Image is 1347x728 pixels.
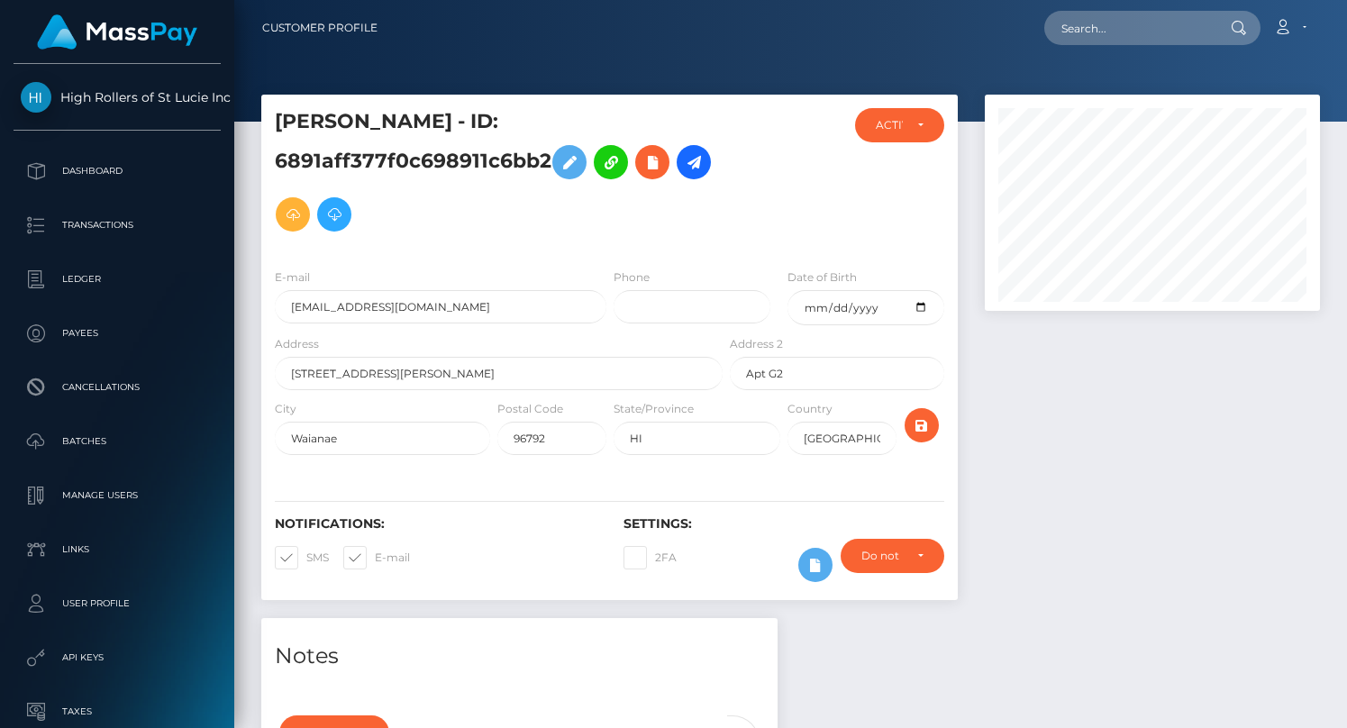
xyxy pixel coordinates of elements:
[14,635,221,680] a: API Keys
[14,527,221,572] a: Links
[21,320,214,347] p: Payees
[275,108,713,241] h5: [PERSON_NAME] - ID: 6891aff377f0c698911c6bb2
[787,269,857,286] label: Date of Birth
[21,428,214,455] p: Batches
[14,149,221,194] a: Dashboard
[21,158,214,185] p: Dashboard
[14,473,221,518] a: Manage Users
[21,212,214,239] p: Transactions
[614,269,650,286] label: Phone
[275,336,319,352] label: Address
[1044,11,1214,45] input: Search...
[841,539,944,573] button: Do not require
[623,546,677,569] label: 2FA
[876,118,903,132] div: ACTIVE
[275,641,764,672] h4: Notes
[677,145,711,179] a: Initiate Payout
[14,419,221,464] a: Batches
[21,698,214,725] p: Taxes
[275,516,596,532] h6: Notifications:
[275,269,310,286] label: E-mail
[275,401,296,417] label: City
[21,644,214,671] p: API Keys
[730,336,783,352] label: Address 2
[37,14,197,50] img: MassPay Logo
[275,546,329,569] label: SMS
[21,374,214,401] p: Cancellations
[497,401,563,417] label: Postal Code
[14,311,221,356] a: Payees
[14,581,221,626] a: User Profile
[14,203,221,248] a: Transactions
[262,9,378,47] a: Customer Profile
[855,108,944,142] button: ACTIVE
[14,365,221,410] a: Cancellations
[21,590,214,617] p: User Profile
[14,89,221,105] span: High Rollers of St Lucie Inc
[343,546,410,569] label: E-mail
[14,257,221,302] a: Ledger
[21,82,51,113] img: High Rollers of St Lucie Inc
[614,401,694,417] label: State/Province
[861,549,903,563] div: Do not require
[21,482,214,509] p: Manage Users
[21,536,214,563] p: Links
[623,516,945,532] h6: Settings:
[787,401,833,417] label: Country
[21,266,214,293] p: Ledger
